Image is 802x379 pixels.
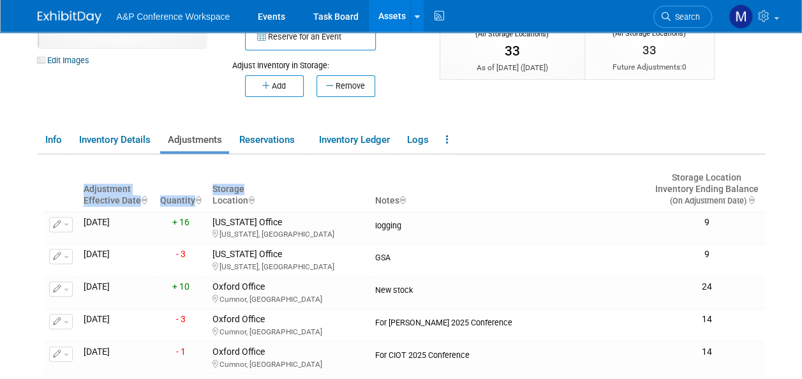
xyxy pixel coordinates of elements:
[653,249,759,260] div: 9
[212,293,365,304] div: Cumnor, [GEOGRAPHIC_DATA]
[598,62,701,73] div: Future Adjustments:
[453,27,572,40] div: (All Storage Locations)
[653,281,759,293] div: 24
[212,249,365,272] div: [US_STATE] Office
[375,249,643,263] div: GSA
[399,129,436,151] a: Logs
[172,281,189,292] span: + 10
[172,217,189,227] span: + 16
[671,12,700,22] span: Search
[78,244,154,277] td: [DATE]
[117,11,230,22] span: A&P Conference Workspace
[212,314,365,337] div: Oxford Office
[78,212,154,244] td: [DATE]
[38,129,69,151] a: Info
[598,27,701,39] div: (All Storage Locations)
[375,346,643,360] div: For CIOT 2025 Conference
[523,63,546,72] span: [DATE]
[648,167,764,212] th: Storage LocationInventory Ending Balance (On Adjustment Date) : activate to sort column ascending
[207,167,370,212] th: Storage Location : activate to sort column ascending
[653,217,759,228] div: 9
[176,249,186,259] span: - 3
[212,260,365,272] div: [US_STATE], [GEOGRAPHIC_DATA]
[232,50,420,71] div: Adjust Inventory in Storage:
[78,309,154,342] td: [DATE]
[316,75,375,97] button: Remove
[78,342,154,375] td: [DATE]
[212,325,365,337] div: Cumnor, [GEOGRAPHIC_DATA]
[212,358,365,369] div: Cumnor, [GEOGRAPHIC_DATA]
[653,314,759,325] div: 14
[154,167,207,212] th: Quantity : activate to sort column ascending
[311,129,397,151] a: Inventory Ledger
[71,129,158,151] a: Inventory Details
[653,6,712,28] a: Search
[370,167,648,212] th: Notes : activate to sort column ascending
[38,11,101,24] img: ExhibitDay
[160,129,229,151] a: Adjustments
[453,63,572,73] div: As of [DATE] ( )
[642,43,657,57] span: 33
[729,4,753,29] img: Matt Hambridge
[375,314,643,328] div: For [PERSON_NAME] 2025 Conference
[38,52,94,68] a: Edit Images
[212,217,365,240] div: [US_STATE] Office
[232,129,309,151] a: Reservations
[653,346,759,358] div: 14
[212,346,365,369] div: Oxford Office
[658,196,746,205] span: (On Adjustment Date)
[682,63,687,71] span: 0
[212,228,365,239] div: [US_STATE], [GEOGRAPHIC_DATA]
[78,277,154,309] td: [DATE]
[245,24,376,50] button: Reserve for an Event
[375,217,643,231] div: logging
[505,43,520,59] span: 33
[78,167,154,212] th: Adjustment Effective Date : activate to sort column ascending
[212,281,365,304] div: Oxford Office
[245,75,304,97] button: Add
[375,281,643,295] div: New stock
[176,346,186,357] span: - 1
[176,314,186,324] span: - 3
